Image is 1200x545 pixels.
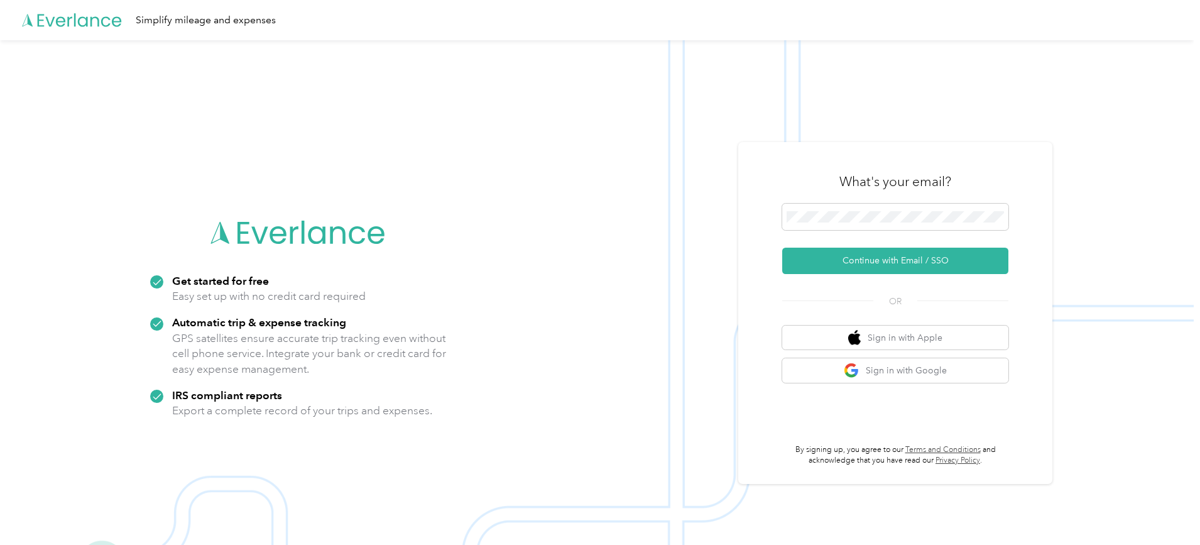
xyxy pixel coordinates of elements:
[935,456,980,465] a: Privacy Policy
[172,274,269,287] strong: Get started for free
[172,403,432,419] p: Export a complete record of your trips and expenses.
[782,358,1008,383] button: google logoSign in with Google
[172,388,282,402] strong: IRS compliant reports
[172,331,447,377] p: GPS satellites ensure accurate trip tracking even without cell phone service. Integrate your bank...
[782,248,1008,274] button: Continue with Email / SSO
[172,316,346,329] strong: Automatic trip & expense tracking
[782,444,1008,466] p: By signing up, you agree to our and acknowledge that you have read our .
[136,13,276,28] div: Simplify mileage and expenses
[839,173,951,190] h3: What's your email?
[905,445,981,454] a: Terms and Conditions
[848,330,861,346] img: apple logo
[1130,475,1200,545] iframe: Everlance-gr Chat Button Frame
[844,363,859,378] img: google logo
[873,295,917,308] span: OR
[172,289,366,304] p: Easy set up with no credit card required
[782,326,1008,350] button: apple logoSign in with Apple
